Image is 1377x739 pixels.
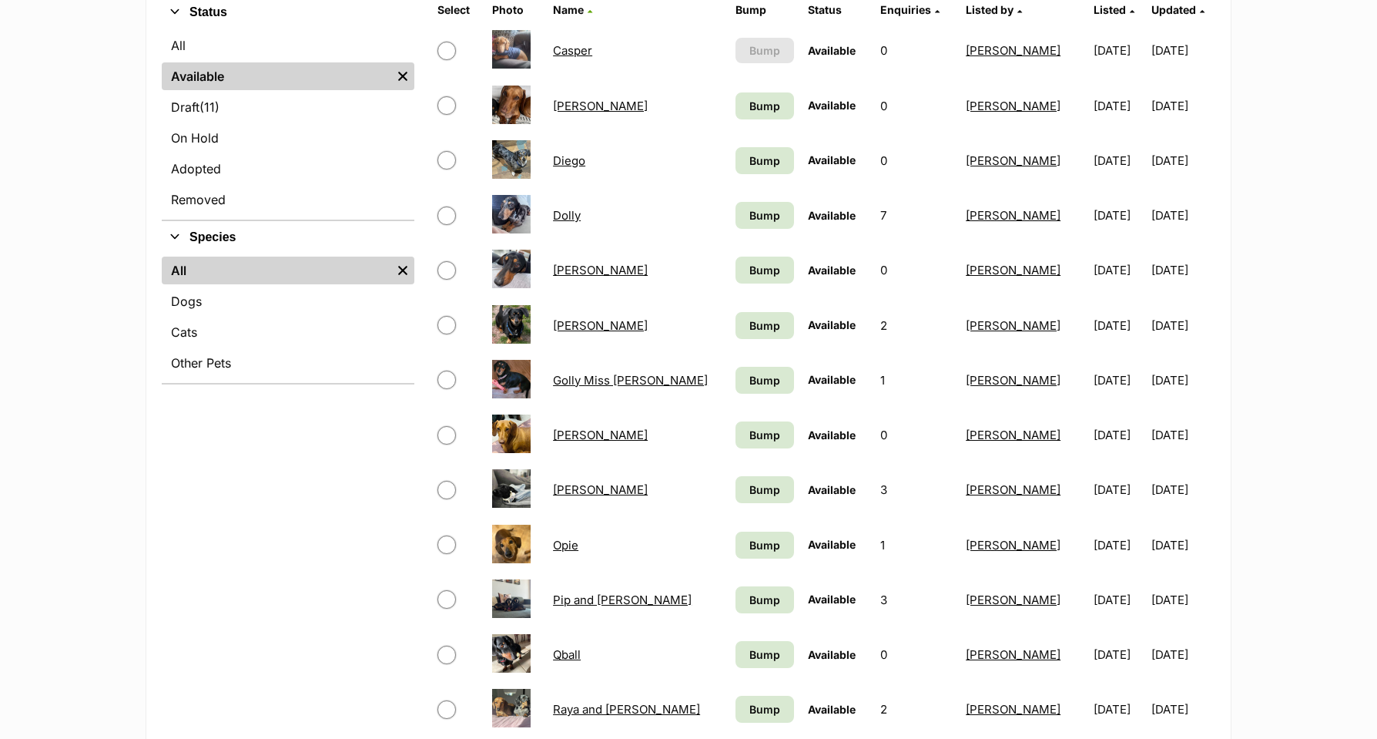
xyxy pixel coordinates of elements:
td: 2 [874,683,958,736]
a: Bump [735,367,794,394]
td: 0 [874,408,958,462]
a: Qball [553,647,581,662]
div: Species [162,254,414,383]
a: All [162,32,414,59]
td: [DATE] [1087,134,1150,187]
a: [PERSON_NAME] [553,263,648,277]
a: Bump [735,202,794,229]
a: Name [553,3,592,16]
a: Bump [735,641,794,668]
td: [DATE] [1151,573,1214,626]
a: All [162,257,391,284]
td: 1 [874,519,958,572]
a: Diego [553,153,585,168]
a: Bump [735,696,794,723]
a: Removed [162,186,414,213]
a: [PERSON_NAME] [966,99,1060,113]
span: Bump [749,317,780,334]
a: Cats [162,318,414,346]
td: 0 [874,244,958,297]
span: Bump [749,372,780,388]
td: 1 [874,354,958,407]
a: Draft [162,93,414,121]
a: Updated [1151,3,1204,16]
a: [PERSON_NAME] [966,593,1060,607]
td: 0 [874,134,958,187]
a: [PERSON_NAME] [553,99,648,113]
span: translation missing: en.admin.listings.index.attributes.enquiries [880,3,931,16]
span: Available [808,593,856,606]
td: [DATE] [1151,189,1214,242]
td: [DATE] [1151,299,1214,352]
a: [PERSON_NAME] [966,208,1060,223]
a: Bump [735,312,794,339]
a: Bump [735,422,794,448]
a: Raya and [PERSON_NAME] [553,702,700,717]
span: Available [808,483,856,496]
span: Bump [749,592,780,608]
span: Available [808,209,856,222]
td: [DATE] [1087,519,1150,572]
td: 2 [874,299,958,352]
a: Bump [735,257,794,284]
a: Remove filter [391,257,414,284]
a: Remove filter [391,62,414,90]
a: Bump [735,586,794,613]
td: [DATE] [1151,408,1214,462]
a: [PERSON_NAME] [966,428,1060,442]
td: [DATE] [1151,134,1214,187]
span: Bump [749,262,780,278]
a: Casper [553,43,592,58]
td: [DATE] [1087,244,1150,297]
span: Available [808,99,856,112]
a: [PERSON_NAME] [966,263,1060,277]
span: Available [808,153,856,166]
span: Available [808,703,856,716]
td: 3 [874,573,958,626]
td: [DATE] [1151,628,1214,681]
a: Dolly [553,208,581,223]
td: [DATE] [1087,189,1150,242]
a: Dogs [162,287,414,315]
button: Species [162,227,414,247]
a: Bump [735,476,794,503]
a: Pip and [PERSON_NAME] [553,593,692,607]
span: (11) [199,98,219,116]
td: [DATE] [1087,683,1150,736]
div: Status [162,29,414,220]
td: [DATE] [1151,24,1214,77]
span: Bump [749,427,780,443]
span: Listed [1094,3,1126,16]
a: Golly Miss [PERSON_NAME] [553,373,708,388]
td: [DATE] [1087,463,1150,516]
a: [PERSON_NAME] [966,43,1060,58]
td: [DATE] [1087,354,1150,407]
span: Bump [749,207,780,223]
a: [PERSON_NAME] [966,647,1060,662]
td: 0 [874,79,958,133]
td: [DATE] [1087,573,1150,626]
td: 0 [874,24,958,77]
td: [DATE] [1087,79,1150,133]
a: On Hold [162,124,414,152]
span: Available [808,373,856,386]
button: Bump [735,38,794,63]
span: Updated [1151,3,1196,16]
td: [DATE] [1151,463,1214,516]
span: Bump [749,701,780,717]
span: Bump [749,647,780,663]
td: 0 [874,628,958,681]
span: Bump [749,537,780,553]
span: Available [808,428,856,442]
a: Bump [735,147,794,174]
span: Available [808,538,856,551]
td: [DATE] [1087,408,1150,462]
a: [PERSON_NAME] [553,318,648,333]
td: 3 [874,463,958,516]
a: [PERSON_NAME] [966,153,1060,168]
a: [PERSON_NAME] [553,428,648,442]
span: Name [553,3,584,16]
a: [PERSON_NAME] [966,373,1060,388]
td: [DATE] [1087,628,1150,681]
td: [DATE] [1151,79,1214,133]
